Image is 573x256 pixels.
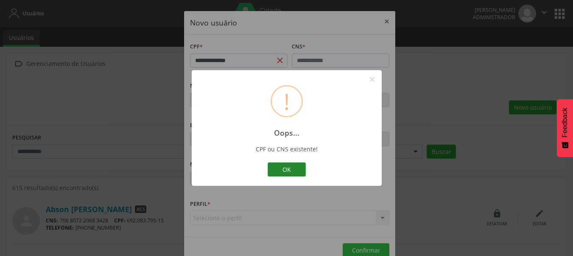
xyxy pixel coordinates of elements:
[284,86,290,116] div: !
[365,72,380,87] button: Close this dialog
[268,162,306,177] button: OK
[274,128,299,137] h2: Oops...
[208,145,364,153] div: CPF ou CNS existente!
[561,108,569,137] span: Feedback
[557,99,573,157] button: Feedback - Mostrar pesquisa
